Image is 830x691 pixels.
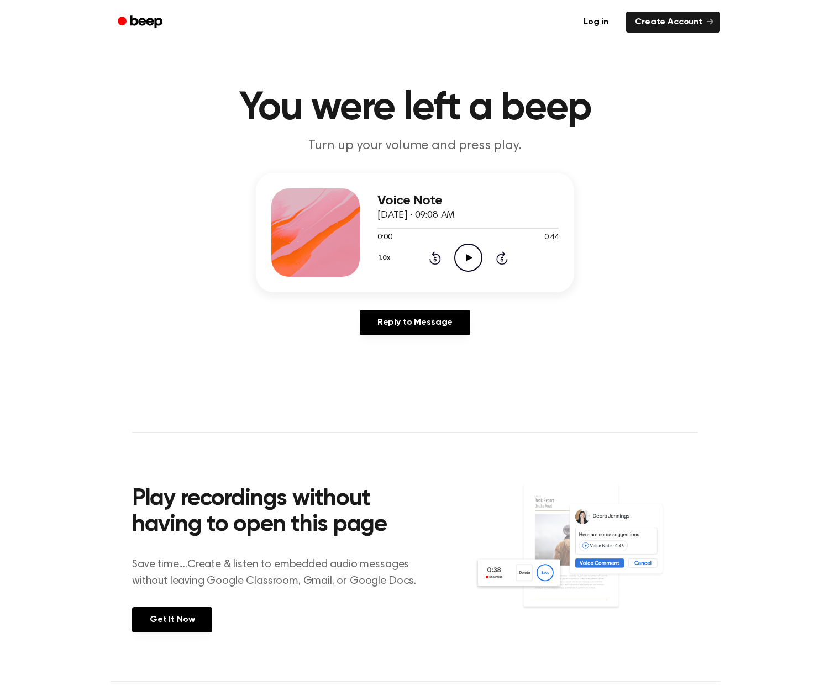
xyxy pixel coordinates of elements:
a: Log in [572,9,619,35]
a: Beep [110,12,172,33]
a: Reply to Message [360,310,470,335]
p: Turn up your volume and press play. [203,137,627,155]
span: [DATE] · 09:08 AM [377,210,455,220]
h3: Voice Note [377,193,559,208]
a: Get It Now [132,607,212,632]
span: 0:00 [377,232,392,244]
h2: Play recordings without having to open this page [132,486,430,539]
h1: You were left a beep [132,88,698,128]
button: 1.0x [377,249,394,267]
span: 0:44 [544,232,559,244]
a: Create Account [626,12,720,33]
p: Save time....Create & listen to embedded audio messages without leaving Google Classroom, Gmail, ... [132,556,430,589]
img: Voice Comments on Docs and Recording Widget [474,483,698,631]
